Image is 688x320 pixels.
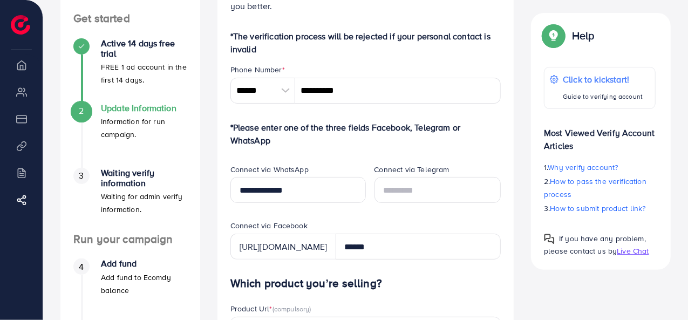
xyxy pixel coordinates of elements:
[230,64,285,75] label: Phone Number
[101,60,187,86] p: FREE 1 ad account in the first 14 days.
[60,233,200,246] h4: Run your campaign
[79,169,84,182] span: 3
[544,233,646,256] span: If you have any problem, please contact us by
[11,15,30,35] img: logo
[101,38,187,59] h4: Active 14 days free trial
[60,38,200,103] li: Active 14 days free trial
[230,277,501,290] h4: Which product you’re selling?
[60,168,200,233] li: Waiting verify information
[563,90,643,103] p: Guide to verifying account
[230,121,501,147] p: *Please enter one of the three fields Facebook, Telegram or WhatsApp
[544,176,646,200] span: How to pass the verification process
[101,271,187,297] p: Add fund to Ecomdy balance
[544,118,656,152] p: Most Viewed Verify Account Articles
[572,29,595,42] p: Help
[550,203,646,214] span: How to submit product link?
[230,303,311,314] label: Product Url
[101,168,187,188] h4: Waiting verify information
[79,261,84,273] span: 4
[230,164,309,175] label: Connect via WhatsApp
[60,103,200,168] li: Update Information
[544,234,555,244] img: Popup guide
[642,271,680,312] iframe: Chat
[230,234,336,260] div: [URL][DOMAIN_NAME]
[101,103,187,113] h4: Update Information
[79,105,84,117] span: 2
[101,190,187,216] p: Waiting for admin verify information.
[101,115,187,141] p: Information for run campaign.
[544,26,563,45] img: Popup guide
[374,164,449,175] label: Connect via Telegram
[60,12,200,25] h4: Get started
[544,202,656,215] p: 3.
[548,162,618,173] span: Why verify account?
[544,161,656,174] p: 1.
[617,246,649,256] span: Live Chat
[101,258,187,269] h4: Add fund
[544,175,656,201] p: 2.
[563,73,643,86] p: Click to kickstart!
[273,304,311,314] span: (compulsory)
[230,220,308,231] label: Connect via Facebook
[230,30,501,56] p: *The verification process will be rejected if your personal contact is invalid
